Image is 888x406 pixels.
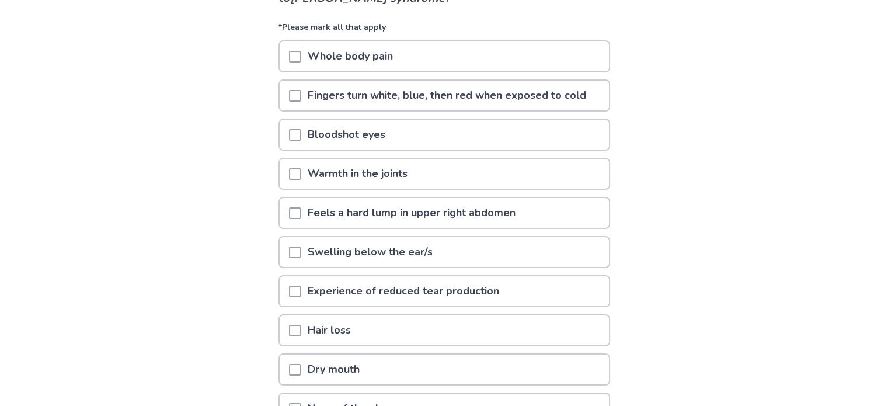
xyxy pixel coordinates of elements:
p: Experience of reduced tear production [301,276,506,306]
p: Feels a hard lump in upper right abdomen [301,198,523,228]
p: Swelling below the ear/s [301,237,440,267]
p: Hair loss [301,315,358,345]
p: Dry mouth [301,355,367,384]
p: Bloodshot eyes [301,120,392,150]
p: *Please mark all that apply [278,21,610,40]
p: Fingers turn white, blue, then red when exposed to cold [301,81,593,110]
p: Whole body pain [301,41,400,71]
p: Warmth in the joints [301,159,415,189]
